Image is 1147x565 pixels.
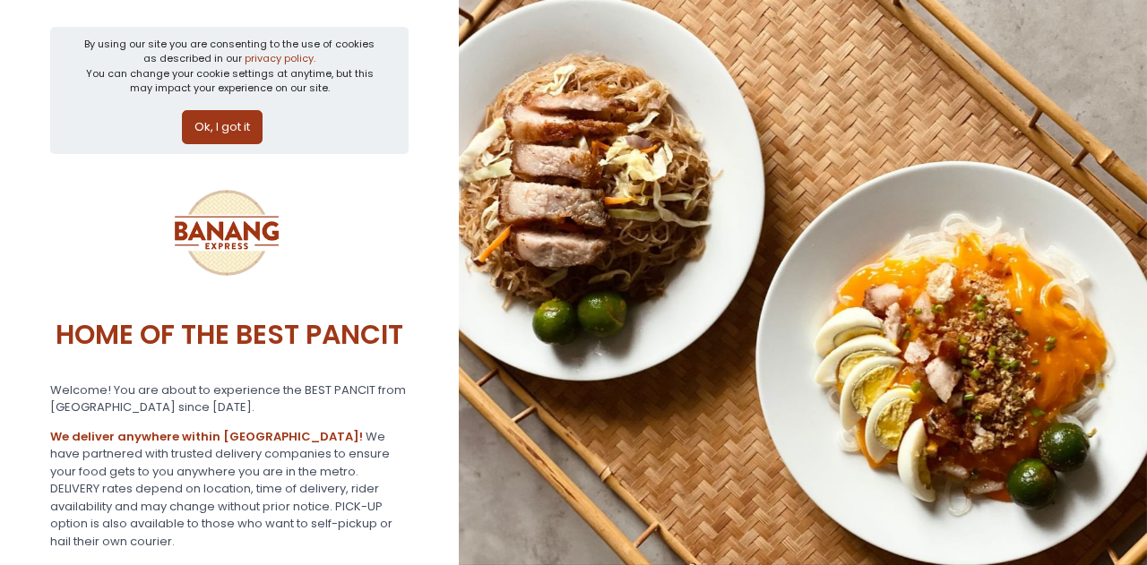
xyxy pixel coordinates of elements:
[160,166,294,300] img: Banang Express
[182,110,263,144] button: Ok, I got it
[81,37,379,96] div: By using our site you are consenting to the use of cookies as described in our You can change you...
[50,381,409,416] div: Welcome! You are about to experience the BEST PANCIT from [GEOGRAPHIC_DATA] since [DATE].
[50,300,409,370] div: HOME OF THE BEST PANCIT
[50,428,363,445] b: We deliver anywhere within [GEOGRAPHIC_DATA]!
[245,51,315,65] a: privacy policy.
[50,428,409,551] div: We have partnered with trusted delivery companies to ensure your food gets to you anywhere you ar...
